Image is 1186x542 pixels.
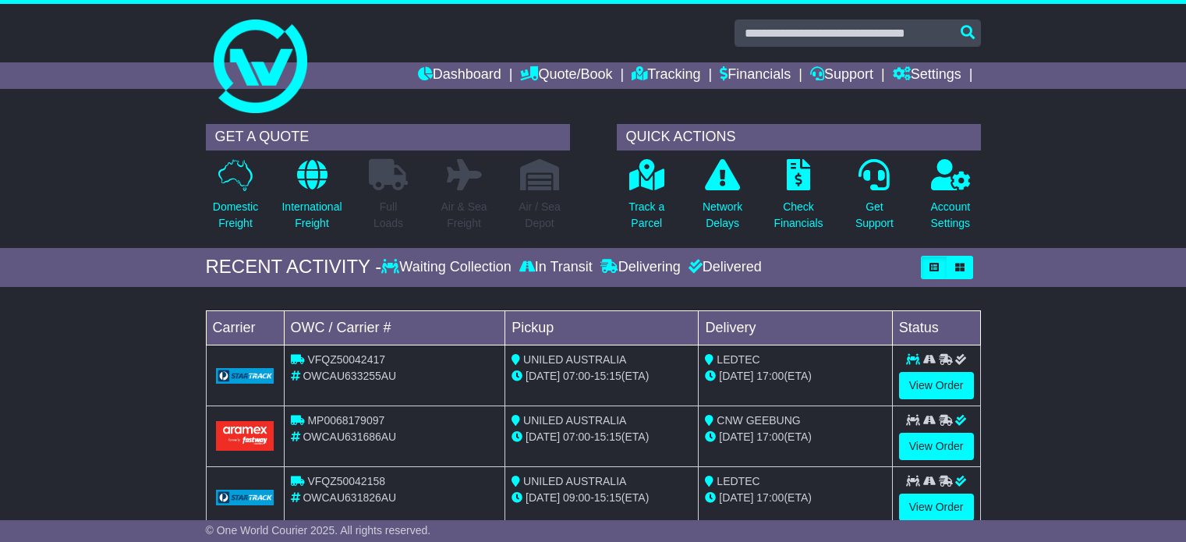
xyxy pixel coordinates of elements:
[810,62,873,89] a: Support
[216,368,274,384] img: GetCarrierServiceLogo
[523,353,626,366] span: UNILED AUSTRALIA
[617,124,981,151] div: QUICK ACTIONS
[505,310,699,345] td: Pickup
[281,199,342,232] p: International Freight
[855,158,894,240] a: GetSupport
[307,353,385,366] span: VFQZ50042417
[303,430,396,443] span: OWCAU631686AU
[930,158,972,240] a: AccountSettings
[756,491,784,504] span: 17:00
[705,490,885,506] div: (ETA)
[756,370,784,382] span: 17:00
[206,310,284,345] td: Carrier
[526,430,560,443] span: [DATE]
[632,62,700,89] a: Tracking
[594,430,621,443] span: 15:15
[563,430,590,443] span: 07:00
[774,158,824,240] a: CheckFinancials
[717,414,800,427] span: CNW GEEBUNG
[213,199,258,232] p: Domestic Freight
[520,62,612,89] a: Quote/Book
[720,62,791,89] a: Financials
[594,370,621,382] span: 15:15
[719,430,753,443] span: [DATE]
[774,199,823,232] p: Check Financials
[369,199,408,232] p: Full Loads
[523,475,626,487] span: UNILED AUSTRALIA
[441,199,487,232] p: Air & Sea Freight
[703,199,742,232] p: Network Delays
[685,259,762,276] div: Delivered
[699,310,892,345] td: Delivery
[899,372,974,399] a: View Order
[899,433,974,460] a: View Order
[893,62,961,89] a: Settings
[512,490,692,506] div: - (ETA)
[512,429,692,445] div: - (ETA)
[702,158,743,240] a: NetworkDelays
[855,199,894,232] p: Get Support
[216,490,274,505] img: GetCarrierServiceLogo
[303,491,396,504] span: OWCAU631826AU
[628,158,665,240] a: Track aParcel
[206,124,570,151] div: GET A QUOTE
[303,370,396,382] span: OWCAU633255AU
[719,491,753,504] span: [DATE]
[381,259,515,276] div: Waiting Collection
[597,259,685,276] div: Delivering
[892,310,980,345] td: Status
[307,475,385,487] span: VFQZ50042158
[705,429,885,445] div: (ETA)
[206,524,431,537] span: © One World Courier 2025. All rights reserved.
[418,62,501,89] a: Dashboard
[284,310,505,345] td: OWC / Carrier #
[519,199,561,232] p: Air / Sea Depot
[717,475,759,487] span: LEDTEC
[281,158,342,240] a: InternationalFreight
[206,256,382,278] div: RECENT ACTIVITY -
[717,353,759,366] span: LEDTEC
[594,491,621,504] span: 15:15
[523,414,626,427] span: UNILED AUSTRALIA
[899,494,974,521] a: View Order
[216,421,274,450] img: Aramex.png
[563,491,590,504] span: 09:00
[931,199,971,232] p: Account Settings
[719,370,753,382] span: [DATE]
[526,370,560,382] span: [DATE]
[756,430,784,443] span: 17:00
[515,259,597,276] div: In Transit
[212,158,259,240] a: DomesticFreight
[628,199,664,232] p: Track a Parcel
[563,370,590,382] span: 07:00
[512,368,692,384] div: - (ETA)
[705,368,885,384] div: (ETA)
[307,414,384,427] span: MP0068179097
[526,491,560,504] span: [DATE]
